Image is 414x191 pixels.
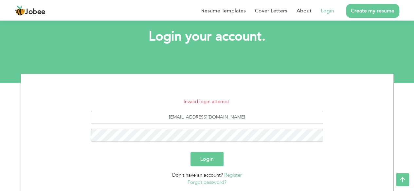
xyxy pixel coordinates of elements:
a: About [297,7,312,15]
img: jobee.io [15,6,25,16]
a: Cover Letters [255,7,287,15]
input: Email [91,111,323,124]
span: Don't have an account? [172,172,223,178]
a: Jobee [15,6,45,16]
a: Resume Templates [201,7,246,15]
a: Forgot password? [188,179,226,185]
li: Invalid login attempt. [26,98,388,105]
a: Register [224,172,242,178]
button: Login [190,152,224,166]
a: Login [321,7,334,15]
h2: Let's do this! [30,5,384,22]
h1: Login your account. [30,28,384,45]
span: Jobee [25,8,45,16]
a: Create my resume [346,4,399,18]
